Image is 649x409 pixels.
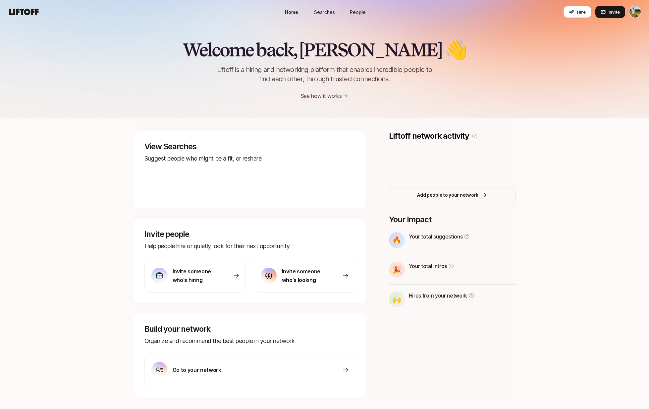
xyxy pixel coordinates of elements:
a: Home [275,6,308,18]
p: Build your network [144,324,355,334]
p: Liftoff is a hiring and networking platform that enables incredible people to find each other, th... [206,65,443,84]
p: Hires from your network [409,291,467,300]
div: 🙌 [389,291,405,307]
p: Invite someone who's looking [282,267,328,284]
p: Help people hire or quietly look for their next opportunity [144,241,355,251]
a: People [341,6,374,18]
p: Liftoff network activity [389,131,469,141]
p: Your total suggestions [409,232,463,241]
a: Searches [308,6,341,18]
span: Hire [577,9,586,15]
div: 🔥 [389,232,405,248]
button: Hire [563,6,591,18]
img: Tyler Kieft [629,6,641,18]
p: Your Impact [389,215,515,224]
p: Suggest people who might be a fit, or reshare [144,154,355,163]
button: Add people to your network [389,187,515,203]
a: See how it works [301,93,342,99]
p: Invite someone who's hiring [173,267,219,284]
span: People [350,9,366,16]
span: Invite [609,9,620,15]
p: View Searches [144,142,355,151]
p: Invite people [144,230,355,239]
p: Go to your network [173,366,221,374]
button: Invite [595,6,625,18]
p: Organize and recommend the best people in your network [144,336,355,346]
p: Add people to your network [417,191,478,199]
p: Your total intros [409,262,447,270]
div: 🎉 [389,262,405,278]
span: Home [285,9,298,16]
span: Searches [314,9,335,16]
button: Tyler Kieft [629,6,641,18]
h2: Welcome back, [PERSON_NAME] 👋 [183,40,466,60]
